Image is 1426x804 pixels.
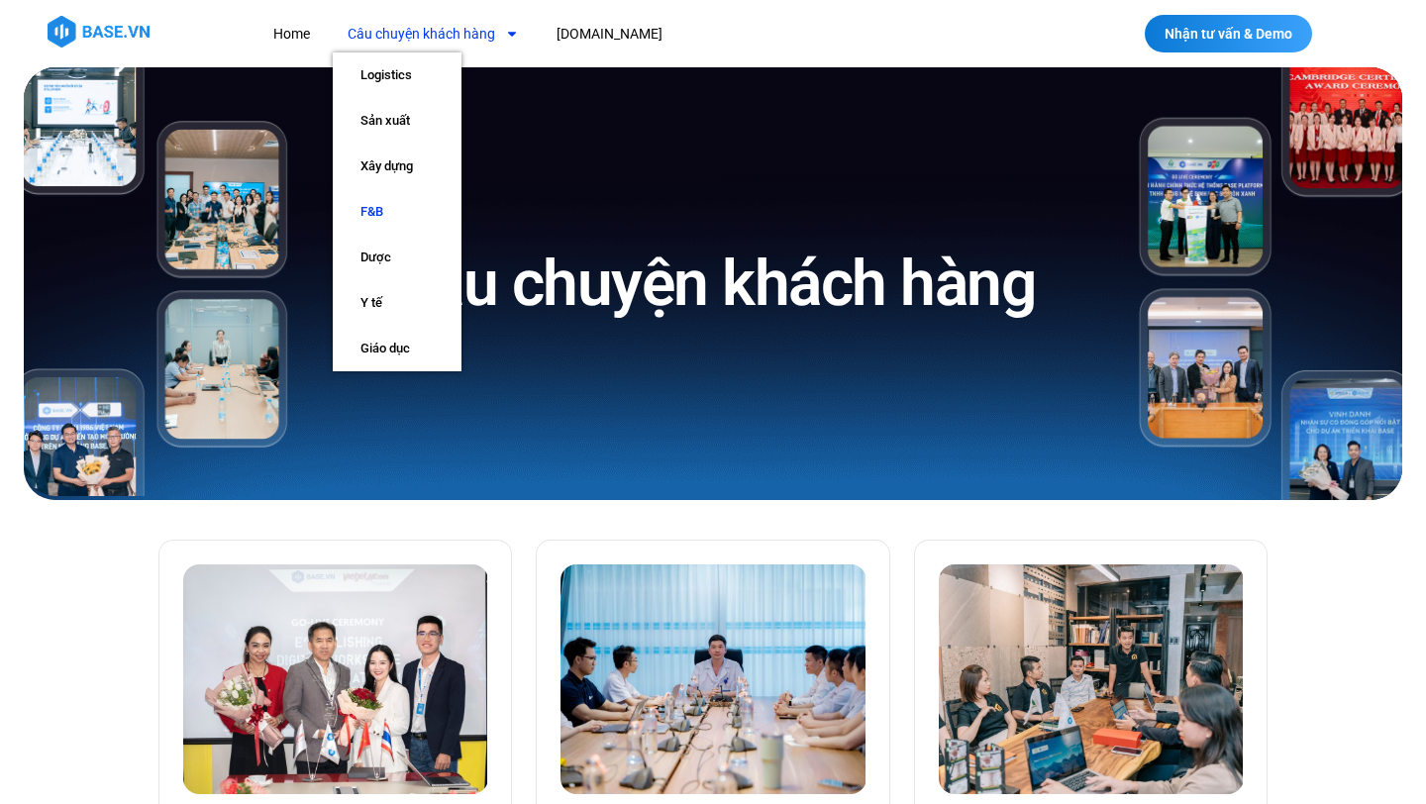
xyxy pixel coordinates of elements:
span: Nhận tư vấn & Demo [1165,27,1292,41]
a: Dược [333,235,461,280]
ul: Câu chuyện khách hàng [333,52,461,371]
a: Home [258,16,325,52]
a: Y tế [333,280,461,326]
nav: Menu [258,16,1018,52]
a: Xây dựng [333,144,461,189]
a: [DOMAIN_NAME] [542,16,677,52]
a: Câu chuyện khách hàng [333,16,534,52]
a: F&B [333,189,461,235]
a: Logistics [333,52,461,98]
a: Giáo dục [333,326,461,371]
h1: Câu chuyện khách hàng [391,243,1036,325]
a: Nhận tư vấn & Demo [1145,15,1312,52]
a: Sản xuất [333,98,461,144]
